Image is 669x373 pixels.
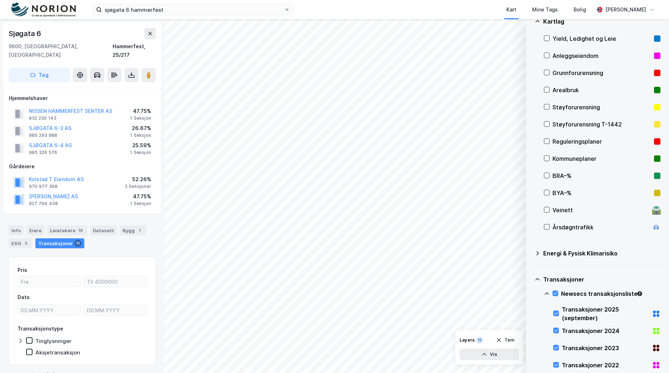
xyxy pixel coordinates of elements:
div: 🛣️ [651,205,661,215]
div: 9600, [GEOGRAPHIC_DATA], [GEOGRAPHIC_DATA] [9,42,113,59]
input: DD.MM.YYYY [84,305,147,315]
div: 47.75% [130,192,151,201]
div: 19 [77,227,84,234]
input: Fra [18,276,80,287]
div: 985 326 576 [29,150,57,155]
div: Datasett [90,225,117,235]
div: BYA–% [552,189,651,197]
div: 927 764 458 [29,201,58,207]
div: Aksjetransaksjon [35,349,80,356]
div: 1 Seksjon [130,150,151,155]
div: Eiere [26,225,44,235]
div: 932 230 143 [29,115,56,121]
div: Transaksjoner 2024 [562,327,649,335]
div: Dato [18,293,30,302]
div: Transaksjoner 2025 (september) [562,305,649,322]
div: 1 [136,227,143,234]
div: 1 Seksjon [130,201,151,207]
div: Gårdeiere [9,162,155,171]
div: Hammerfest, 25/217 [113,42,156,59]
div: Transaksjonstype [18,324,63,333]
div: 2 Seksjoner [125,184,151,189]
div: Sjøgata 6 [9,28,43,39]
div: ESG [9,238,33,248]
div: Leietakere [47,225,87,235]
div: Newsecs transaksjonsliste [561,289,660,298]
div: Yield, Ledighet og Leie [552,34,651,43]
div: Energi & Fysisk Klimarisiko [543,249,660,258]
div: Mine Tags [532,5,558,14]
div: Transaksjoner [35,238,84,248]
div: 11 [476,337,483,344]
div: Anleggseiendom [552,51,651,60]
button: Tøm [491,334,519,346]
div: Tooltip anchor [636,290,643,297]
div: 52.26% [125,175,151,184]
img: norion-logo.80e7a08dc31c2e691866.png [11,3,76,17]
div: 11 [74,240,81,247]
div: Hjemmelshaver [9,94,155,103]
div: Layers [460,337,475,343]
div: Grunnforurensning [552,69,651,77]
div: Støyforurensning [552,103,651,111]
div: Tinglysninger [35,338,71,344]
div: 5 [23,240,30,247]
input: Søk på adresse, matrikkel, gårdeiere, leietakere eller personer [102,4,284,15]
div: Reguleringsplaner [552,137,651,146]
input: DD.MM.YYYY [18,305,80,315]
button: Vis [460,349,519,360]
div: Veinett [552,206,649,214]
iframe: Chat Widget [633,339,669,373]
div: BRA–% [552,171,651,180]
div: Info [9,225,24,235]
div: Pris [18,266,27,274]
div: 26.67% [130,124,151,133]
div: Transaksjoner 2022 [562,361,649,369]
div: 970 977 368 [29,184,58,189]
div: Støyforurensning T-1442 [552,120,651,129]
div: Kartlag [543,17,660,26]
div: Bygg [120,225,146,235]
input: Til 4000000 [84,276,147,287]
div: Årsdøgntrafikk [552,223,649,232]
div: 1 Seksjon [130,115,151,121]
div: Arealbruk [552,86,651,94]
div: Transaksjoner [543,275,660,284]
div: Transaksjoner 2023 [562,344,649,352]
div: 985 293 988 [29,133,57,138]
div: Bolig [574,5,586,14]
div: Kontrollprogram for chat [633,339,669,373]
div: 47.75% [130,107,151,115]
button: Tag [9,68,70,82]
div: Kart [506,5,516,14]
div: 25.59% [130,141,151,150]
div: [PERSON_NAME] [605,5,646,14]
div: Kommuneplaner [552,154,651,163]
div: 1 Seksjon [130,133,151,138]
